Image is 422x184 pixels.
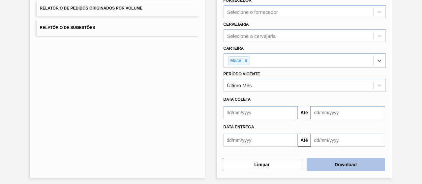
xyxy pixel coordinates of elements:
div: Malte [228,57,242,65]
input: dd/mm/yyyy [224,134,298,147]
button: Relatório de Pedidos Originados por Volume [37,0,199,16]
div: Último Mês [227,83,252,88]
label: Período Vigente [224,72,260,76]
label: Cervejaria [224,22,249,27]
button: Relatório de Sugestões [37,20,199,36]
span: Relatório de Sugestões [40,25,95,30]
span: Data coleta [224,97,251,102]
button: Até [298,106,311,119]
input: dd/mm/yyyy [224,106,298,119]
div: Selecione a cervejaria [227,33,276,39]
span: Data entrega [224,125,254,129]
label: Carteira [224,46,244,51]
input: dd/mm/yyyy [311,134,385,147]
button: Limpar [223,158,301,171]
button: Download [307,158,385,171]
button: Até [298,134,311,147]
span: Relatório de Pedidos Originados por Volume [40,6,143,11]
div: Selecione o fornecedor [227,9,278,15]
input: dd/mm/yyyy [311,106,385,119]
